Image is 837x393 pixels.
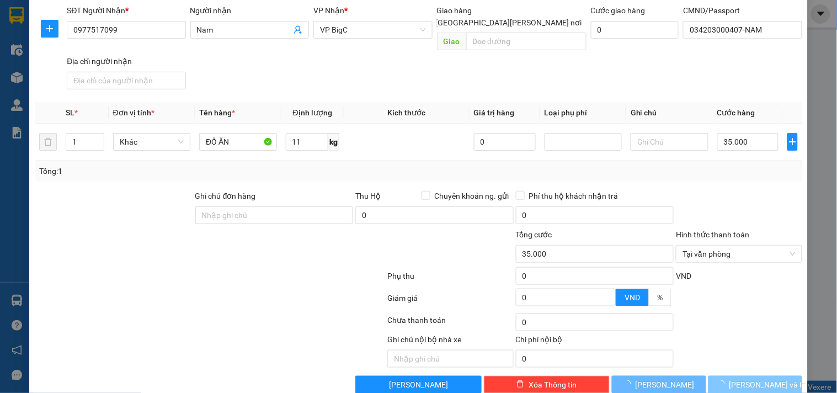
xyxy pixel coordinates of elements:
[474,108,515,117] span: Giá trị hàng
[199,133,276,151] input: VD: Bàn, Ghế
[389,379,448,391] span: [PERSON_NAME]
[437,33,466,50] span: Giao
[328,133,339,151] span: kg
[516,333,674,350] div: Chi phí nội bộ
[387,333,513,350] div: Ghi chú nội bộ nhà xe
[386,270,514,289] div: Phụ thu
[103,41,461,55] li: Hotline: 19001155
[788,137,797,146] span: plus
[437,6,472,15] span: Giao hàng
[313,6,344,15] span: VP Nhận
[113,108,154,117] span: Đơn vị tính
[623,380,636,388] span: loading
[787,133,797,151] button: plus
[591,6,646,15] label: Cước giao hàng
[631,133,708,151] input: Ghi Chú
[41,20,58,38] button: plus
[387,350,513,368] input: Nhập ghi chú
[387,108,425,117] span: Kích thước
[466,33,587,50] input: Dọc đường
[195,206,354,224] input: Ghi chú đơn hàng
[120,134,184,150] span: Khác
[386,292,514,311] div: Giảm giá
[729,379,807,391] span: [PERSON_NAME] và In
[431,17,587,29] span: [GEOGRAPHIC_DATA][PERSON_NAME] nơi
[474,133,536,151] input: 0
[516,230,552,239] span: Tổng cước
[657,293,663,302] span: %
[190,4,309,17] div: Người nhận
[294,25,302,34] span: user-add
[525,190,623,202] span: Phí thu hộ khách nhận trả
[683,246,795,262] span: Tại văn phòng
[625,293,640,302] span: VND
[386,314,514,333] div: Chưa thanh toán
[195,192,256,200] label: Ghi chú đơn hàng
[676,230,749,239] label: Hình thức thanh toán
[103,27,461,41] li: Số 10 ngõ 15 Ngọc Hồi, [PERSON_NAME], [GEOGRAPHIC_DATA]
[67,72,185,89] input: Địa chỉ của người nhận
[591,21,679,39] input: Cước giao hàng
[636,379,695,391] span: [PERSON_NAME]
[430,190,514,202] span: Chuyển khoản ng. gửi
[320,22,425,38] span: VP BigC
[626,102,712,124] th: Ghi chú
[14,80,215,98] b: GỬI : VP [PERSON_NAME] TB
[14,14,69,69] img: logo.jpg
[39,133,57,151] button: delete
[41,24,58,33] span: plus
[516,380,524,389] span: delete
[717,380,729,388] span: loading
[540,102,626,124] th: Loại phụ phí
[355,192,381,200] span: Thu Hộ
[529,379,577,391] span: Xóa Thông tin
[199,108,235,117] span: Tên hàng
[67,4,185,17] div: SĐT Người Nhận
[66,108,74,117] span: SL
[39,165,324,177] div: Tổng: 1
[717,108,755,117] span: Cước hàng
[683,4,802,17] div: CMND/Passport
[676,272,691,280] span: VND
[67,55,185,67] div: Địa chỉ người nhận
[293,108,332,117] span: Định lượng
